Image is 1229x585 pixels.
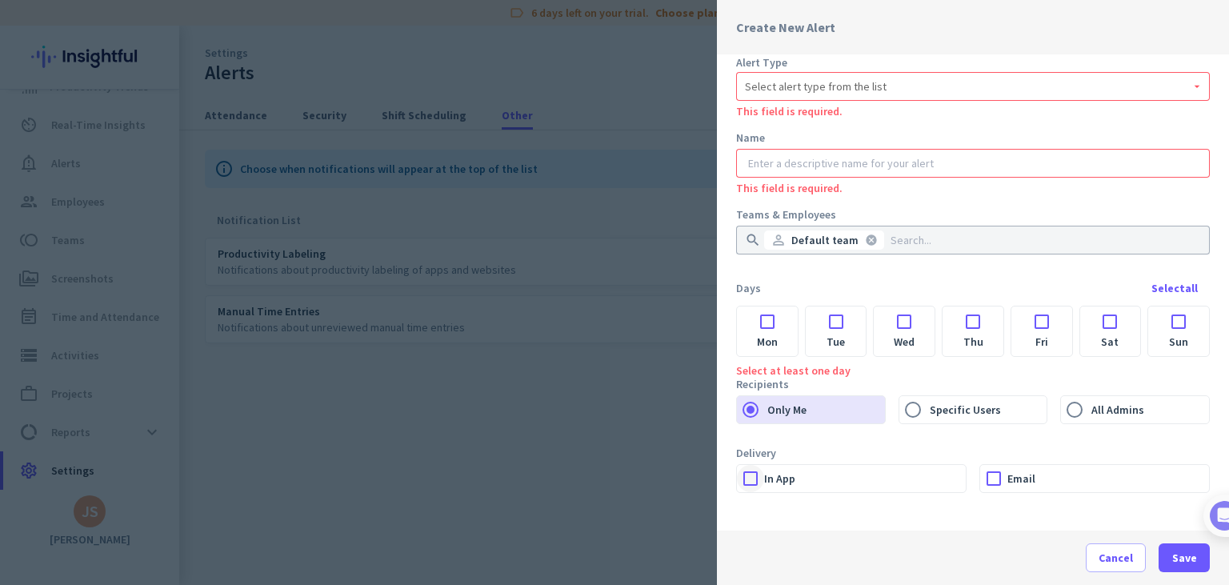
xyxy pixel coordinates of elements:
div: Initial tracking settings and how to edit them [62,461,271,493]
span: Home [23,513,56,524]
label: Name [736,130,765,146]
span: Default team [791,232,859,248]
span: Cancel [1099,550,1133,566]
div: 2Initial tracking settings and how to edit them [30,455,290,493]
label: Specific Users [927,396,1047,423]
label: All Admins [1088,396,1209,423]
label: Only Me [764,396,885,423]
span: Messages [93,513,148,524]
input: Search... [887,232,1169,248]
div: Select at least one day [736,365,851,376]
i: cancel [865,234,878,246]
label: Email [1007,465,1209,492]
h1: Tasks [136,7,187,34]
button: Messages [80,473,160,537]
i: perm_identity [771,232,787,248]
input: Enter a descriptive name for your alert [745,155,1201,171]
label: Teams & Employees [736,206,836,222]
label: Recipients [736,376,789,392]
button: Tasks [240,473,320,537]
label: Alert Type [736,54,1210,70]
p: Create New Alert [736,18,835,37]
div: This field is required. [736,182,843,194]
button: Selectall [1139,274,1210,303]
button: Cancel [1086,543,1146,572]
span: Save [1172,550,1197,566]
i: search [745,232,761,248]
p: 4 steps [16,210,57,227]
div: You're just a few steps away from completing the essential app setup [22,119,298,158]
label: Tue [806,328,867,356]
div: [PERSON_NAME] from Insightful [89,172,263,188]
button: Help [160,473,240,537]
div: Add employees [62,278,271,295]
label: In App [764,465,966,492]
div: This field is required. [736,106,843,117]
div: It's time to add your employees! This is crucial since Insightful will start collecting their act... [62,305,278,372]
button: Add your employees [62,385,216,417]
span: Tasks [262,513,297,524]
label: Mon [737,328,798,356]
label: Days [736,280,761,296]
div: 1Add employees [30,273,290,299]
img: Profile image for Tamara [57,167,82,193]
label: Fri [1011,328,1072,356]
button: Save [1159,543,1210,572]
div: 🎊 Welcome to Insightful! 🎊 [22,62,298,119]
div: Select all [1151,282,1198,294]
label: Wed [874,328,935,356]
label: Sat [1080,328,1141,356]
label: Sun [1148,328,1209,356]
div: Close [281,6,310,35]
label: Thu [943,328,1003,356]
p: About 10 minutes [204,210,304,227]
label: Delivery [736,445,776,461]
span: Help [187,513,213,524]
